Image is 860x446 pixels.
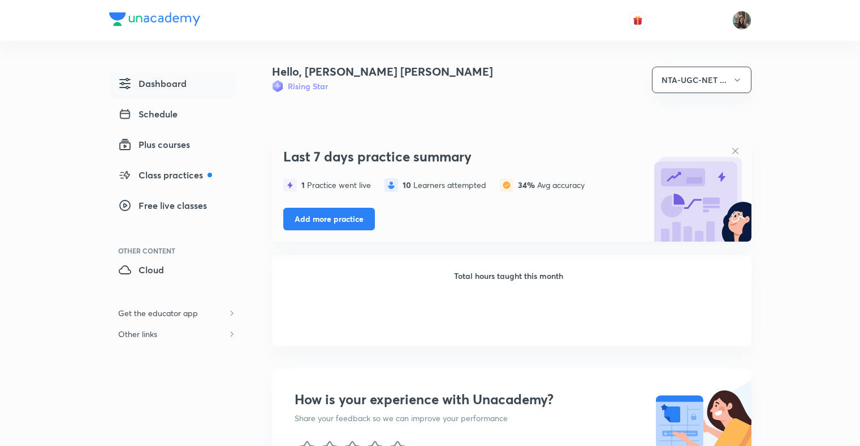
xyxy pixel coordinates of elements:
h6: Rising Star [288,80,328,92]
div: Avg accuracy [518,181,585,190]
img: statistics [384,178,398,192]
span: Schedule [118,107,178,121]
span: Cloud [118,263,164,277]
a: Dashboard [109,72,236,98]
div: Practice went live [301,181,371,190]
img: statistics [283,178,297,192]
img: statistics [500,178,513,192]
span: Dashboard [118,77,187,90]
span: Class practices [118,168,212,182]
img: Yashika Sanjay Hargunani [732,11,751,30]
a: Company Logo [109,12,200,29]
img: bg [650,140,751,242]
button: NTA-UGC-NET ... [652,67,751,93]
img: avatar [633,15,643,25]
span: 1 [301,180,307,190]
span: Plus courses [118,138,190,151]
div: Other Content [118,247,236,254]
p: Share your feedback so we can improve your performance [295,412,554,424]
a: Class practices [109,164,236,190]
span: 10 [403,180,413,190]
a: Schedule [109,103,236,129]
h6: Other links [109,323,166,344]
button: avatar [629,11,647,29]
button: Add more practice [283,208,375,230]
span: Free live classes [118,199,207,212]
h6: Total hours taught this month [454,270,563,282]
h3: Last 7 days practice summary [283,148,644,165]
a: Cloud [109,259,236,285]
h3: How is your experience with Unacademy? [295,391,554,408]
iframe: Help widget launcher [759,402,848,434]
img: Badge [272,80,283,92]
div: Learners attempted [403,181,486,190]
span: 34% [518,180,537,190]
h6: Get the educator app [109,303,207,323]
a: Free live classes [109,194,236,220]
a: Plus courses [109,133,236,159]
h4: Hello, [PERSON_NAME] [PERSON_NAME] [272,63,493,80]
img: Company Logo [109,12,200,26]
